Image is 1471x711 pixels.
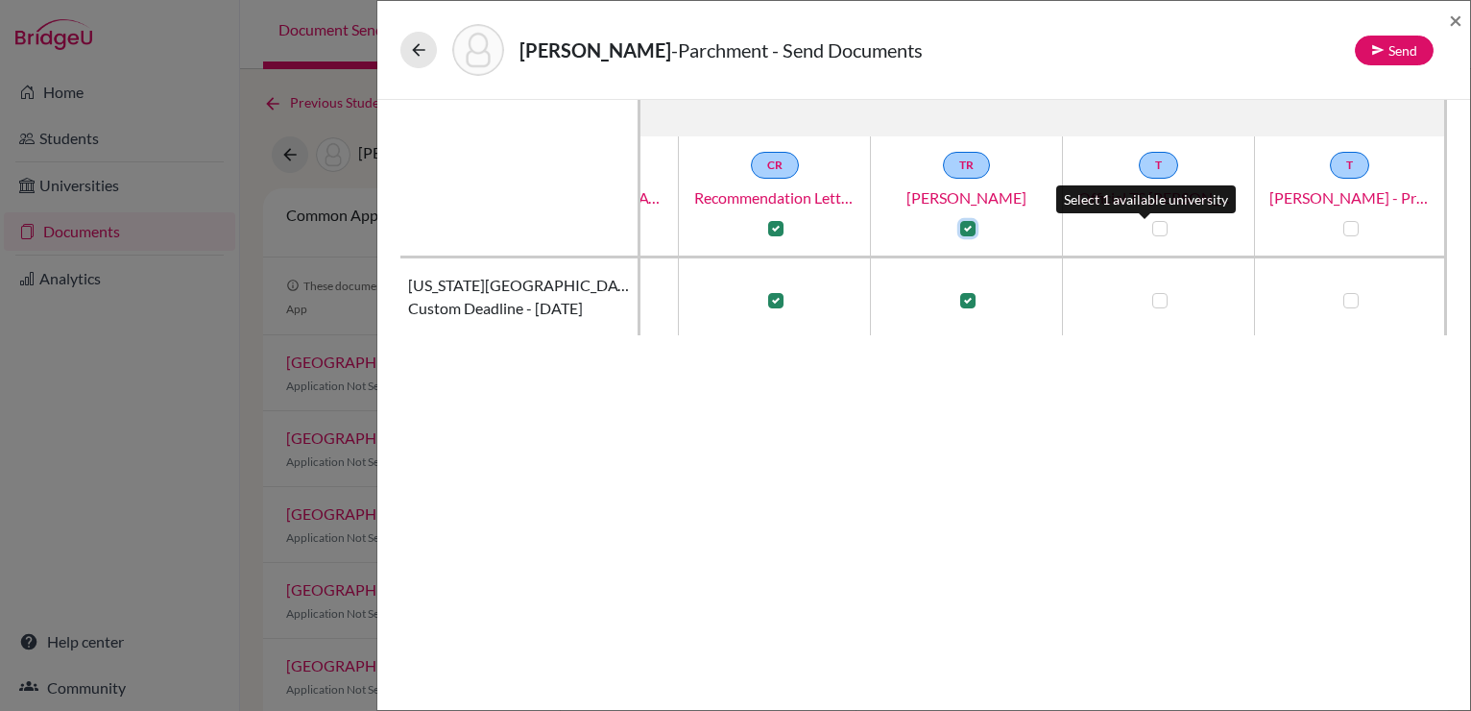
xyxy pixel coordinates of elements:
a: T [1330,152,1369,179]
span: × [1449,6,1462,34]
a: TR [943,152,990,179]
a: [PERSON_NAME] - Predicted Grades [1254,186,1446,209]
a: T [1139,152,1178,179]
a: Recommendation Letter - [PERSON_NAME] [679,186,871,209]
span: - Parchment - Send Documents [671,38,923,61]
a: [PERSON_NAME] [871,186,1063,209]
th: READY TO SEND [103,100,1447,136]
strong: [PERSON_NAME] [519,38,671,61]
button: Send [1355,36,1434,65]
a: CR [751,152,799,179]
span: [US_STATE][GEOGRAPHIC_DATA] [408,274,630,297]
span: Custom deadline - [DATE] [408,297,583,320]
button: Close [1449,9,1462,32]
div: Select 1 available university [1056,185,1236,213]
